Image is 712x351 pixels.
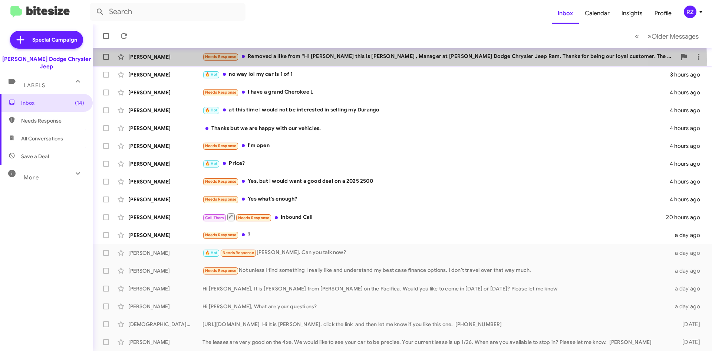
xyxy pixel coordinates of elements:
div: [PERSON_NAME] [128,142,202,150]
span: 🔥 Hot [205,72,218,77]
a: Insights [616,3,649,24]
div: [PERSON_NAME] [128,71,202,78]
span: Special Campaign [32,36,77,43]
div: 4 hours ago [670,107,706,114]
span: Needs Response [205,54,237,59]
div: [PERSON_NAME] [128,303,202,310]
input: Search [90,3,245,21]
div: Yes what's enough? [202,195,670,204]
span: All Conversations [21,135,63,142]
span: » [647,32,652,41]
button: Previous [630,29,643,44]
div: Hi [PERSON_NAME], It is [PERSON_NAME] from [PERSON_NAME] on the Pacifica. Would you like to come ... [202,285,670,292]
span: 🔥 Hot [205,108,218,113]
div: [PERSON_NAME] [128,53,202,61]
div: 4 hours ago [670,142,706,150]
div: ? [202,231,670,239]
div: 4 hours ago [670,178,706,185]
div: I have a grand Cherokee L [202,88,670,97]
div: [PERSON_NAME] [128,178,202,185]
div: 4 hours ago [670,196,706,203]
div: [PERSON_NAME]. Can you talk now? [202,248,670,257]
span: 🔥 Hot [205,161,218,166]
div: [URL][DOMAIN_NAME] Hi It is [PERSON_NAME], click the link and then let me know if you like this o... [202,321,670,328]
div: [DATE] [670,321,706,328]
div: Not unless I find something I really like and understand my best case finance options. I don't tr... [202,266,670,275]
div: Price? [202,159,670,168]
div: I'm open [202,142,670,150]
div: [PERSON_NAME] [128,160,202,168]
div: 20 hours ago [666,214,706,221]
div: Inbound Call [202,212,666,222]
span: Needs Response [205,179,237,184]
a: Profile [649,3,678,24]
div: [PERSON_NAME] [128,249,202,257]
div: a day ago [670,303,706,310]
div: [PERSON_NAME] [128,267,202,274]
span: Needs Response [205,197,237,202]
a: Special Campaign [10,31,83,49]
div: [PERSON_NAME] [128,124,202,132]
div: [DEMOGRAPHIC_DATA][PERSON_NAME] [128,321,202,328]
div: 4 hours ago [670,124,706,132]
nav: Page navigation example [631,29,703,44]
div: Thanks but we are happy with our vehicles. [202,124,670,132]
span: Needs Response [205,233,237,237]
span: 🔥 Hot [205,250,218,255]
span: Needs Response [238,215,270,220]
div: Hi [PERSON_NAME], What are your questions? [202,303,670,310]
a: Calendar [579,3,616,24]
div: Removed a like from “Hi [PERSON_NAME] this is [PERSON_NAME] , Manager at [PERSON_NAME] Dodge Chry... [202,52,676,61]
div: a day ago [670,267,706,274]
div: [PERSON_NAME] [128,107,202,114]
div: [PERSON_NAME] [128,196,202,203]
div: [DATE] [670,338,706,346]
div: [PERSON_NAME] [128,214,202,221]
div: The leases are very good on the 4xe. We would like to see your car to be precise. Your current le... [202,338,670,346]
div: a day ago [670,285,706,292]
div: a day ago [670,231,706,239]
div: [PERSON_NAME] [128,231,202,239]
div: [PERSON_NAME] [128,338,202,346]
span: Needs Response [205,90,237,95]
div: Yes, but I would want a good deal on a 2025 2500 [202,177,670,186]
span: (14) [75,99,84,107]
span: Save a Deal [21,153,49,160]
span: « [635,32,639,41]
div: 4 hours ago [670,160,706,168]
div: [PERSON_NAME] [128,285,202,292]
span: Call Them [205,215,224,220]
div: RZ [684,6,696,18]
button: RZ [678,6,704,18]
span: Needs Response [21,117,84,124]
span: Inbox [21,99,84,107]
div: a day ago [670,249,706,257]
div: [PERSON_NAME] [128,89,202,96]
div: at this time I would not be interested in selling my Durango [202,106,670,114]
button: Next [643,29,703,44]
span: Older Messages [652,32,699,40]
span: Needs Response [222,250,254,255]
span: More [24,174,39,181]
span: Needs Response [205,143,237,148]
span: Labels [24,82,45,89]
span: Needs Response [205,268,237,273]
div: 4 hours ago [670,89,706,96]
div: 3 hours ago [670,71,706,78]
div: no way lol my car is 1 of 1 [202,70,670,79]
a: Inbox [552,3,579,24]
